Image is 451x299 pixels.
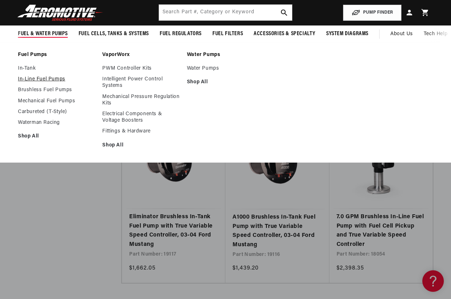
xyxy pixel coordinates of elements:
[154,25,207,42] summary: Fuel Regulators
[248,25,321,42] summary: Accessories & Specialty
[18,87,95,93] a: Brushless Fuel Pumps
[254,30,315,38] span: Accessories & Specialty
[343,5,401,21] button: PUMP FINDER
[212,30,243,38] span: Fuel Filters
[18,76,95,83] a: In-Line Fuel Pumps
[232,213,322,249] a: A1000 Brushless In-Tank Fuel Pump with True Variable Speed Controller, 03-04 Ford Mustang
[13,25,73,42] summary: Fuel & Water Pumps
[73,25,154,42] summary: Fuel Cells, Tanks & Systems
[79,30,149,38] span: Fuel Cells, Tanks & Systems
[102,65,179,72] a: PWM Controller Kits
[385,25,418,43] a: About Us
[207,25,248,42] summary: Fuel Filters
[160,30,202,38] span: Fuel Regulators
[102,52,179,58] a: VaporWorx
[102,142,179,149] a: Shop All
[102,94,179,107] a: Mechanical Pressure Regulation Kits
[18,30,68,38] span: Fuel & Water Pumps
[129,212,218,249] a: Eliminator Brushless In-Tank Fuel Pump with True Variable Speed Controller, 03-04 Ford Mustang
[424,30,447,38] span: Tech Help
[18,52,95,58] a: Fuel Pumps
[15,4,105,21] img: Aeromotive
[326,30,368,38] span: System Diagrams
[18,120,95,126] a: Waterman Racing
[102,76,179,89] a: Intelligent Power Control Systems
[18,133,95,140] a: Shop All
[321,25,374,42] summary: System Diagrams
[102,111,179,124] a: Electrical Components & Voltage Boosters
[187,65,264,72] a: Water Pumps
[18,98,95,104] a: Mechanical Fuel Pumps
[18,109,95,115] a: Carbureted (T-Style)
[159,5,292,20] input: Search by Part Number, Category or Keyword
[390,31,413,37] span: About Us
[337,212,426,249] a: 7.0 GPM Brushless In-Line Fuel Pump with Fuel Cell Pickup and True Variable Speed Controller
[187,52,264,58] a: Water Pumps
[102,128,179,135] a: Fittings & Hardware
[276,5,292,20] button: search button
[187,79,264,85] a: Shop All
[18,65,95,72] a: In-Tank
